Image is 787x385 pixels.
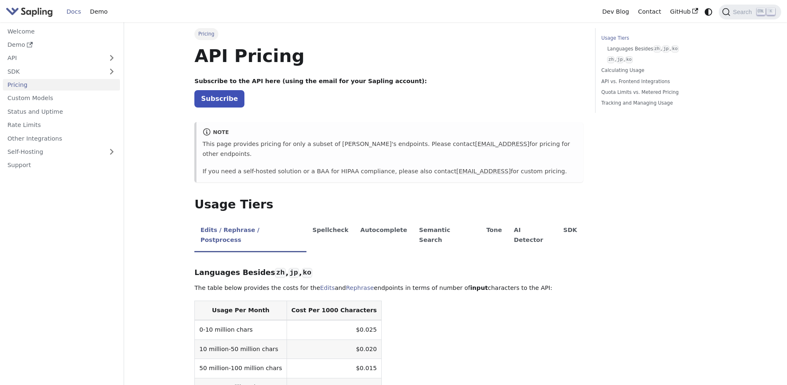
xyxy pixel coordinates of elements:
[3,25,120,37] a: Welcome
[3,159,120,171] a: Support
[194,220,306,252] li: Edits / Rephrase / Postprocess
[302,268,312,278] code: ko
[616,56,624,63] code: jp
[730,9,757,15] span: Search
[481,220,508,252] li: Tone
[103,52,120,64] button: Expand sidebar category 'API'
[195,320,287,340] td: 0-10 million chars
[557,220,583,252] li: SDK
[203,128,577,138] div: note
[3,146,120,158] a: Self-Hosting
[3,132,120,144] a: Other Integrations
[320,285,335,291] a: Edits
[194,90,244,107] a: Subscribe
[607,56,615,63] code: zh
[671,45,679,53] code: ko
[3,52,103,64] a: API
[203,167,577,177] p: If you need a self-hosted solution or a BAA for HIPAA compliance, please also contact for custom ...
[62,5,86,18] a: Docs
[194,268,583,277] h3: Languages Besides , ,
[719,5,781,19] button: Search (Ctrl+K)
[653,45,661,53] code: zh
[3,79,120,91] a: Pricing
[457,168,511,175] a: [EMAIL_ADDRESS]
[601,78,713,86] a: API vs. Frontend Integrations
[470,285,488,291] strong: input
[346,285,374,291] a: Rephrase
[306,220,354,252] li: Spellcheck
[287,301,381,320] th: Cost Per 1000 Characters
[662,45,670,53] code: jp
[508,220,557,252] li: AI Detector
[625,56,633,63] code: ko
[3,39,120,51] a: Demo
[287,340,381,359] td: $0.020
[703,6,715,18] button: Switch between dark and light mode (currently system mode)
[194,78,427,84] strong: Subscribe to the API here (using the email for your Sapling account):
[194,45,583,67] h1: API Pricing
[194,283,583,293] p: The table below provides the costs for the and endpoints in terms of number of characters to the ...
[3,65,103,77] a: SDK
[598,5,633,18] a: Dev Blog
[767,8,775,15] kbd: K
[287,359,381,378] td: $0.015
[601,88,713,96] a: Quota Limits vs. Metered Pricing
[203,139,577,159] p: This page provides pricing for only a subset of [PERSON_NAME]'s endpoints. Please contact for pri...
[194,28,218,40] span: Pricing
[103,65,120,77] button: Expand sidebar category 'SDK'
[3,92,120,104] a: Custom Models
[601,99,713,107] a: Tracking and Managing Usage
[6,6,56,18] a: Sapling.ai
[413,220,481,252] li: Semantic Search
[6,6,53,18] img: Sapling.ai
[665,5,702,18] a: GitHub
[634,5,666,18] a: Contact
[354,220,413,252] li: Autocomplete
[287,320,381,340] td: $0.025
[275,268,285,278] code: zh
[3,105,120,117] a: Status and Uptime
[195,340,287,359] td: 10 million-50 million chars
[195,359,287,378] td: 50 million-100 million chars
[3,119,120,131] a: Rate Limits
[195,301,287,320] th: Usage Per Month
[601,34,713,42] a: Usage Tiers
[194,197,583,212] h2: Usage Tiers
[194,28,583,40] nav: Breadcrumbs
[86,5,112,18] a: Demo
[289,268,299,278] code: jp
[475,141,529,147] a: [EMAIL_ADDRESS]
[607,56,710,64] a: zh,jp,ko
[601,67,713,74] a: Calculating Usage
[607,45,710,53] a: Languages Besideszh,jp,ko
